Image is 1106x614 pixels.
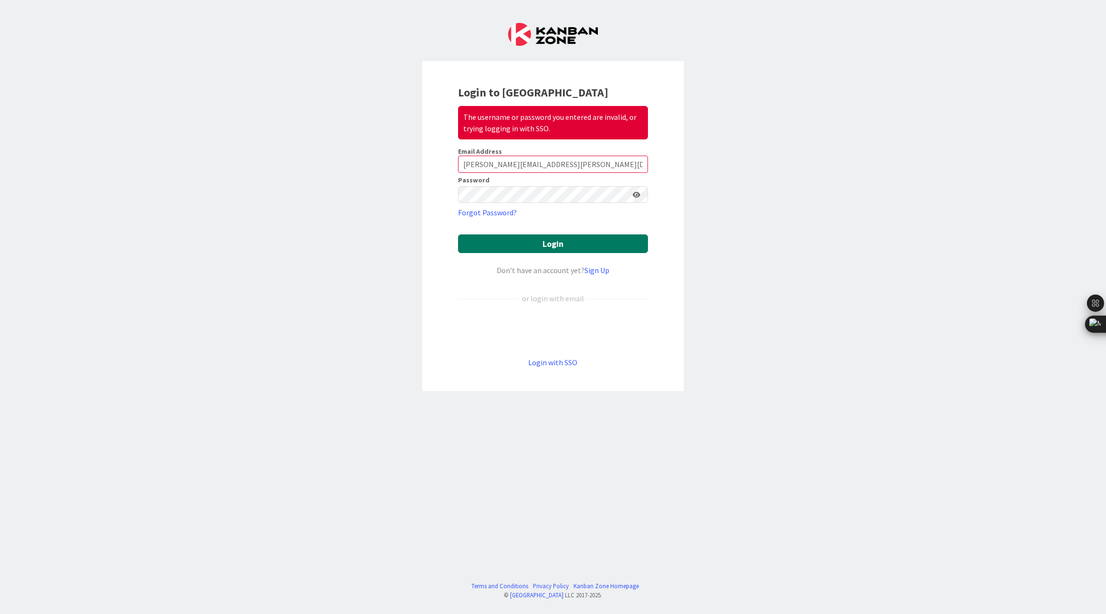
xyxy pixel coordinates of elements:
[458,234,648,253] button: Login
[520,293,586,304] div: or login with email
[529,358,578,367] a: Login with SSO
[584,265,609,275] a: Sign Up
[458,147,502,156] label: Email Address
[472,582,529,591] a: Terms and Conditions
[453,320,653,341] iframe: Sign in with Google Button
[510,591,563,599] a: [GEOGRAPHIC_DATA]
[458,265,648,276] div: Don’t have an account yet?
[458,207,517,218] a: Forgot Password?
[533,582,569,591] a: Privacy Policy
[458,177,490,183] label: Password
[574,582,639,591] a: Kanban Zone Homepage
[458,85,608,100] b: Login to [GEOGRAPHIC_DATA]
[467,591,639,600] div: © LLC 2017- 2025 .
[458,106,648,139] div: The username or password you entered are invalid, or trying logging in with SSO.
[508,23,598,46] img: Kanban Zone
